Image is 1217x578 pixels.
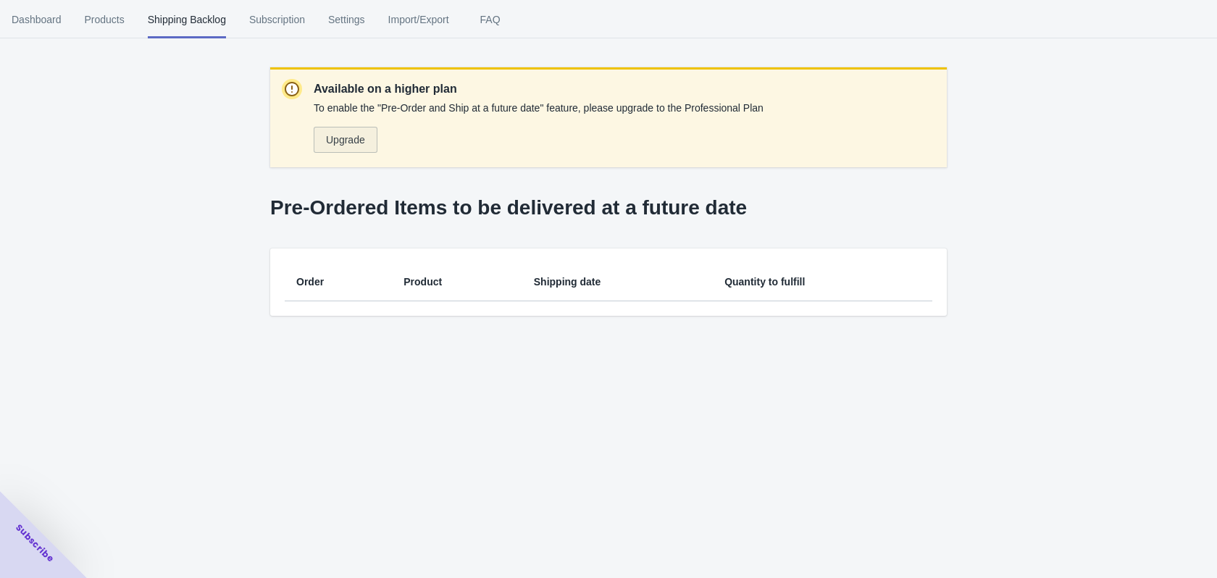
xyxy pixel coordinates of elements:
[249,1,305,38] span: Subscription
[85,1,125,38] span: Products
[403,276,442,288] span: Product
[296,276,324,288] span: Order
[724,276,805,288] span: Quantity to fulfill
[13,522,57,565] span: Subscribe
[326,134,365,146] span: Upgrade
[534,276,601,288] span: Shipping date
[388,1,449,38] span: Import/Export
[314,127,377,153] button: Upgrade
[314,101,764,115] p: To enable the "Pre-Order and Ship at a future date" feature, please upgrade to the Professional Plan
[328,1,365,38] span: Settings
[148,1,226,38] span: Shipping Backlog
[314,80,764,98] p: Available on a higher plan
[12,1,62,38] span: Dashboard
[270,196,947,219] p: Pre-Ordered Items to be delivered at a future date
[472,1,509,38] span: FAQ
